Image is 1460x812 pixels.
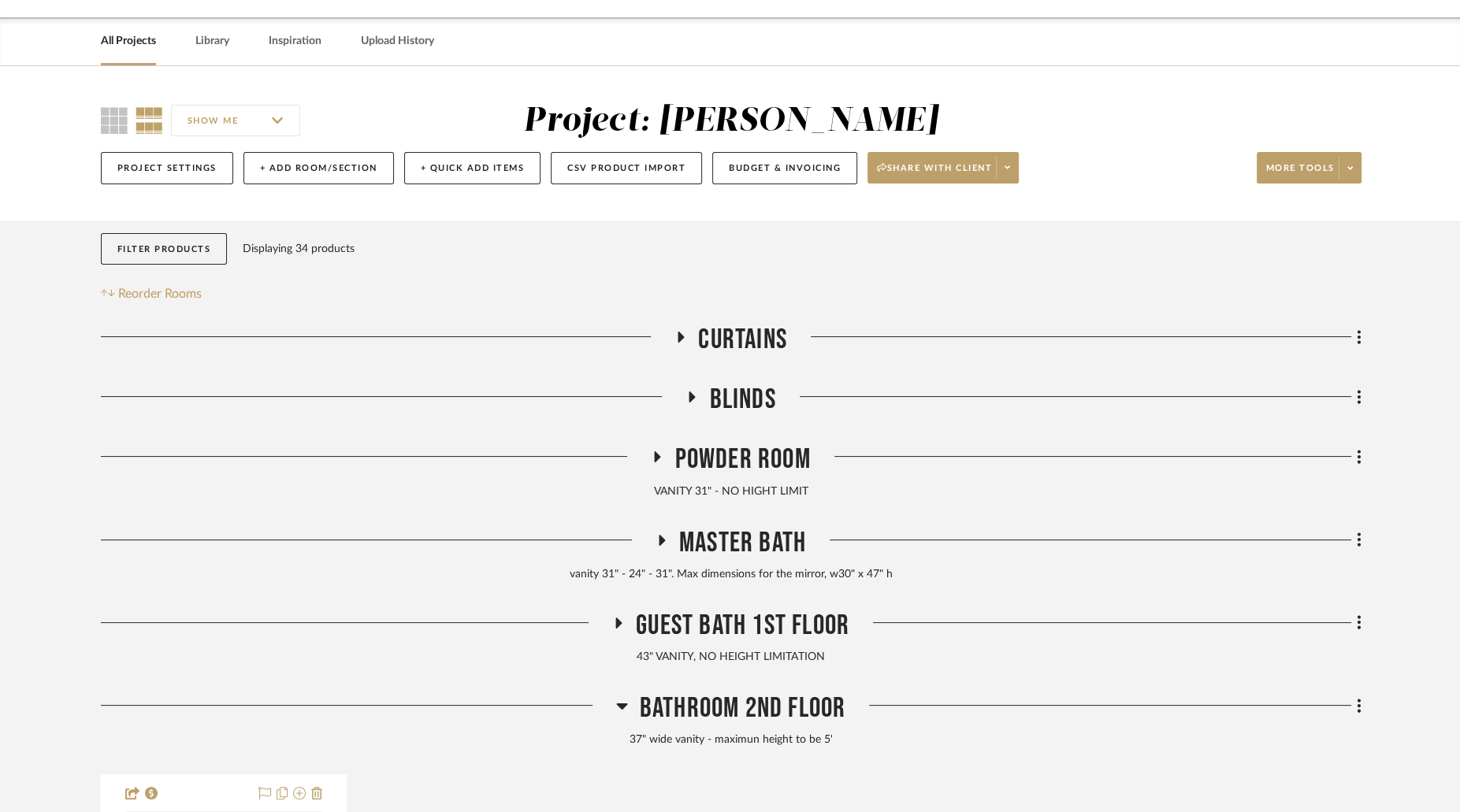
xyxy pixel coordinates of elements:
[640,691,846,725] span: Bathroom 2nd Floor
[101,484,1362,501] div: VANITY 31" - NO HIGHT LIMIT
[1257,152,1362,184] button: More tools
[101,233,228,265] button: Filter Products
[243,233,355,265] div: Displaying 34 products
[1266,162,1335,186] span: More tools
[101,152,233,184] button: Project Settings
[404,152,541,184] button: + Quick Add Items
[118,284,202,303] span: Reorder Rooms
[101,284,202,303] button: Reorder Rooms
[101,732,1362,749] div: 37" wide vanity - maximun height to be 5'
[636,609,849,643] span: Guest Bath 1st floor
[101,31,156,52] a: All Projects
[195,31,229,52] a: Library
[361,31,434,52] a: Upload History
[867,152,1019,184] button: Share with client
[243,152,394,184] button: + Add Room/Section
[101,649,1362,666] div: 43" VANITY, NO HEIGHT LIMITATION
[269,31,321,52] a: Inspiration
[674,443,810,476] span: Powder Room
[712,152,857,184] button: Budget & Invoicing
[101,566,1362,584] div: vanity 31" - 24" - 31". Max dimensions for the mirror, w30" x 47" h
[698,323,787,357] span: CURTAINS
[679,526,806,560] span: Master Bath
[709,383,775,417] span: BLINDS
[523,105,938,138] div: Project: [PERSON_NAME]
[877,162,992,186] span: Share with client
[551,152,702,184] button: CSV Product Import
